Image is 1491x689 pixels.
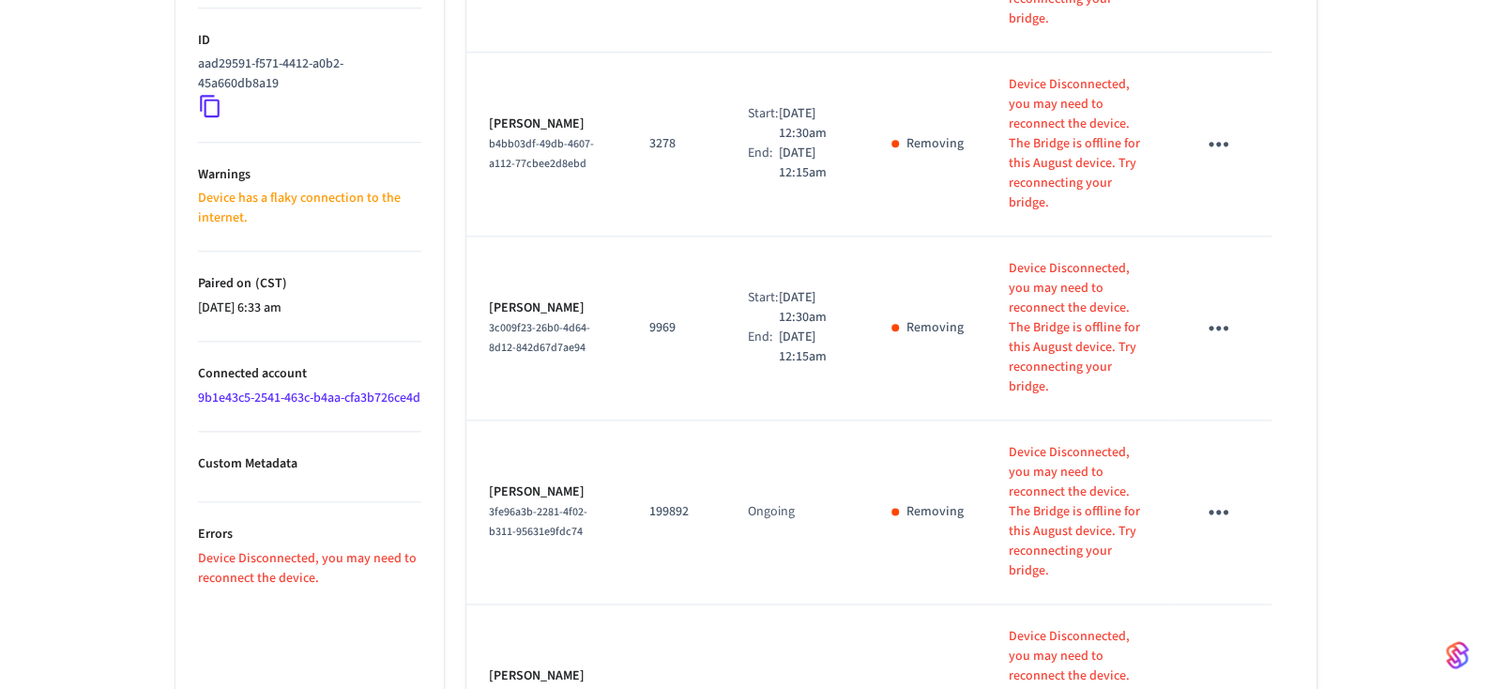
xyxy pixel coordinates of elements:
p: Device Disconnected, you may need to reconnect the device. [198,549,421,589]
p: [DATE] 6:33 am [198,299,421,318]
p: [DATE] 12:15am [779,328,846,367]
p: ID [198,31,421,51]
p: 199892 [649,502,703,522]
p: The Bridge is offline for this August device. Try reconnecting your bridge. [1009,318,1151,397]
p: Removing [906,502,964,522]
p: Device Disconnected, you may need to reconnect the device. [1009,75,1151,134]
p: Removing [906,318,964,338]
p: Device has a flaky connection to the internet. [198,189,421,228]
a: 9b1e43c5-2541-463c-b4aa-cfa3b726ce4d [198,389,420,407]
div: Start: [748,104,779,144]
p: 9969 [649,318,703,338]
p: [DATE] 12:30am [779,104,846,144]
div: End: [748,144,779,183]
span: 3fe96a3b-2281-4f02-b311-95631e9fdc74 [489,504,587,540]
div: End: [748,328,779,367]
p: Paired on [198,274,421,294]
p: Custom Metadata [198,454,421,474]
span: 3c009f23-26b0-4d64-8d12-842d67d7ae94 [489,320,590,356]
p: aad29591-f571-4412-a0b2-45a660db8a19 [198,54,414,94]
p: [PERSON_NAME] [489,115,604,134]
p: Errors [198,525,421,544]
img: SeamLogoGradient.69752ec5.svg [1446,640,1468,670]
td: Ongoing [725,421,869,605]
p: The Bridge is offline for this August device. Try reconnecting your bridge. [1009,502,1151,581]
span: ( CST ) [251,274,287,293]
p: The Bridge is offline for this August device. Try reconnecting your bridge. [1009,134,1151,213]
p: [PERSON_NAME] [489,666,604,686]
p: 3278 [649,134,703,154]
p: Device Disconnected, you may need to reconnect the device. [1009,259,1151,318]
span: b4bb03df-49db-4607-a112-77cbee2d8ebd [489,136,594,172]
p: Connected account [198,364,421,384]
p: Removing [906,134,964,154]
div: Start: [748,288,779,328]
p: [PERSON_NAME] [489,482,604,502]
p: Device Disconnected, you may need to reconnect the device. [1009,627,1151,686]
p: [PERSON_NAME] [489,299,604,318]
p: [DATE] 12:15am [779,144,846,183]
p: Device Disconnected, you may need to reconnect the device. [1009,443,1151,502]
p: Warnings [198,165,421,185]
p: [DATE] 12:30am [779,288,846,328]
